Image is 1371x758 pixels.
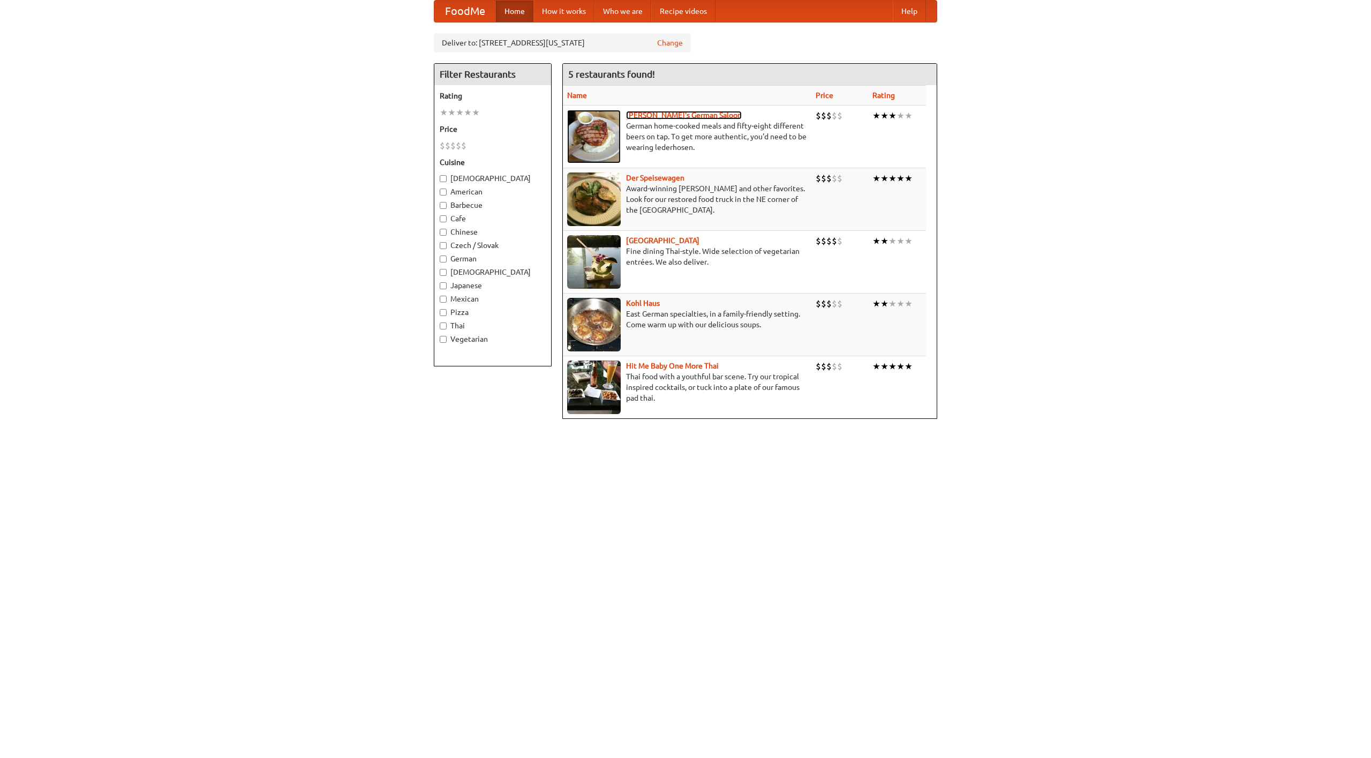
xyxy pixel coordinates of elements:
li: $ [832,361,837,372]
li: ★ [897,298,905,310]
li: $ [821,298,826,310]
li: $ [816,172,821,184]
h5: Rating [440,91,546,101]
li: $ [837,110,842,122]
input: Cafe [440,215,447,222]
li: $ [816,110,821,122]
li: ★ [872,235,880,247]
li: ★ [448,107,456,118]
li: $ [826,298,832,310]
input: American [440,189,447,196]
a: Who we are [594,1,651,22]
label: Cafe [440,213,546,224]
li: $ [832,172,837,184]
li: ★ [888,172,897,184]
label: Czech / Slovak [440,240,546,251]
li: $ [837,361,842,372]
li: $ [816,235,821,247]
input: Pizza [440,309,447,316]
li: $ [832,110,837,122]
label: [DEMOGRAPHIC_DATA] [440,173,546,184]
a: [GEOGRAPHIC_DATA] [626,236,699,245]
a: Hit Me Baby One More Thai [626,362,719,370]
label: American [440,186,546,197]
li: ★ [880,298,888,310]
li: ★ [897,361,905,372]
h4: Filter Restaurants [434,64,551,85]
li: $ [816,298,821,310]
li: $ [832,298,837,310]
img: kohlhaus.jpg [567,298,621,351]
label: Thai [440,320,546,331]
h5: Price [440,124,546,134]
li: ★ [905,110,913,122]
li: ★ [872,361,880,372]
li: ★ [880,172,888,184]
li: $ [837,235,842,247]
label: Barbecue [440,200,546,211]
li: $ [832,235,837,247]
img: esthers.jpg [567,110,621,163]
label: Chinese [440,227,546,237]
li: $ [450,140,456,152]
label: Pizza [440,307,546,318]
li: $ [445,140,450,152]
li: $ [821,172,826,184]
li: ★ [888,361,897,372]
li: $ [826,361,832,372]
li: ★ [880,235,888,247]
a: Price [816,91,833,100]
li: $ [826,110,832,122]
a: How it works [533,1,594,22]
ng-pluralize: 5 restaurants found! [568,69,655,79]
img: speisewagen.jpg [567,172,621,226]
input: [DEMOGRAPHIC_DATA] [440,269,447,276]
li: ★ [905,298,913,310]
li: ★ [472,107,480,118]
li: ★ [464,107,472,118]
input: Chinese [440,229,447,236]
li: $ [826,235,832,247]
a: Home [496,1,533,22]
a: Der Speisewagen [626,174,684,182]
p: German home-cooked meals and fifty-eight different beers on tap. To get more authentic, you'd nee... [567,121,807,153]
input: [DEMOGRAPHIC_DATA] [440,175,447,182]
h5: Cuisine [440,157,546,168]
label: Mexican [440,294,546,304]
a: [PERSON_NAME]'s German Saloon [626,111,742,119]
li: ★ [897,172,905,184]
li: $ [816,361,821,372]
a: Recipe videos [651,1,715,22]
li: ★ [440,107,448,118]
li: $ [440,140,445,152]
li: ★ [897,235,905,247]
li: ★ [872,172,880,184]
li: ★ [905,235,913,247]
a: Name [567,91,587,100]
input: Mexican [440,296,447,303]
label: German [440,253,546,264]
li: ★ [897,110,905,122]
a: Kohl Haus [626,299,660,307]
li: $ [821,110,826,122]
input: Czech / Slovak [440,242,447,249]
a: FoodMe [434,1,496,22]
li: $ [837,172,842,184]
li: $ [821,361,826,372]
p: East German specialties, in a family-friendly setting. Come warm up with our delicious soups. [567,309,807,330]
p: Award-winning [PERSON_NAME] and other favorites. Look for our restored food truck in the NE corne... [567,183,807,215]
label: [DEMOGRAPHIC_DATA] [440,267,546,277]
li: ★ [888,298,897,310]
li: $ [837,298,842,310]
li: ★ [880,110,888,122]
a: Change [657,37,683,48]
li: $ [821,235,826,247]
p: Fine dining Thai-style. Wide selection of vegetarian entrées. We also deliver. [567,246,807,267]
li: ★ [872,298,880,310]
label: Vegetarian [440,334,546,344]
